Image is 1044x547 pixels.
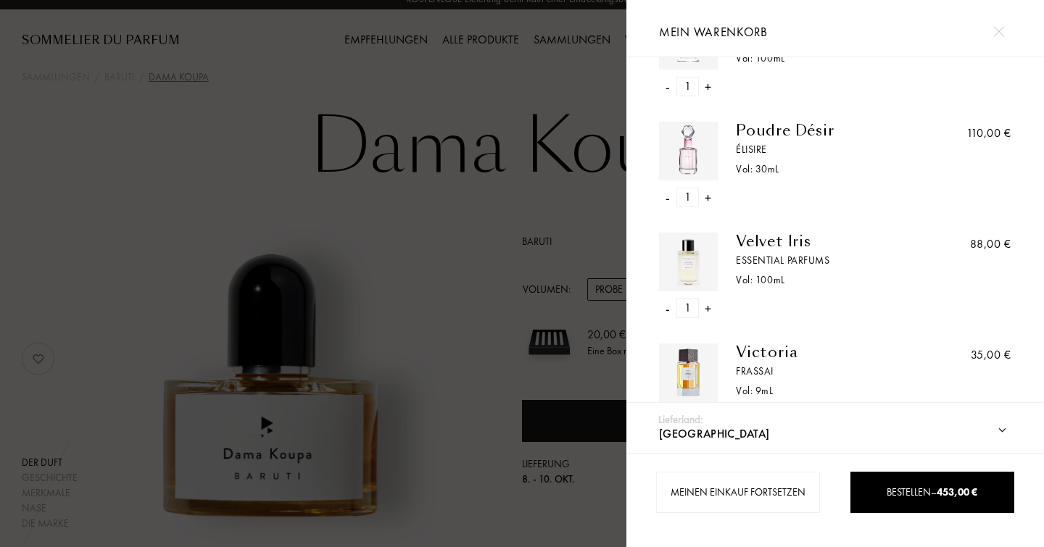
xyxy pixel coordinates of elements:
span: 453,00 € [937,485,977,498]
a: Frassai [736,364,924,379]
span: Bestellen – [887,485,977,498]
div: Lieferland: [658,412,703,428]
div: 88,00 € [970,235,1011,253]
div: 1 [676,298,699,318]
div: Vol: 100 mL [736,272,924,288]
span: Mein Warenkorb [659,24,768,40]
img: FRQ8UP6A8X.png [663,347,714,398]
div: Vol: 30 mL [736,162,924,177]
div: + [705,77,711,96]
div: Meinen Einkauf fortsetzen [656,472,819,513]
img: YTNJRIB3F1.png [663,125,714,177]
div: 1 [676,77,699,96]
div: - [666,188,670,207]
a: Victoria [736,343,924,361]
div: + [705,188,711,207]
a: Élisire [736,142,924,157]
div: 1 [676,188,699,207]
img: 55P8168QYY.png [663,236,714,288]
a: Velvet Iris [736,233,924,250]
a: Essential Parfums [736,253,924,268]
div: - [666,298,670,318]
div: Vol: 100 mL [736,51,924,66]
div: + [705,298,711,318]
div: 35,00 € [971,346,1011,364]
img: cross.svg [993,26,1004,37]
div: 110,00 € [966,125,1011,142]
a: Poudre Désir [736,122,924,139]
div: Vol: 9 mL [736,383,924,398]
div: - [666,77,670,96]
